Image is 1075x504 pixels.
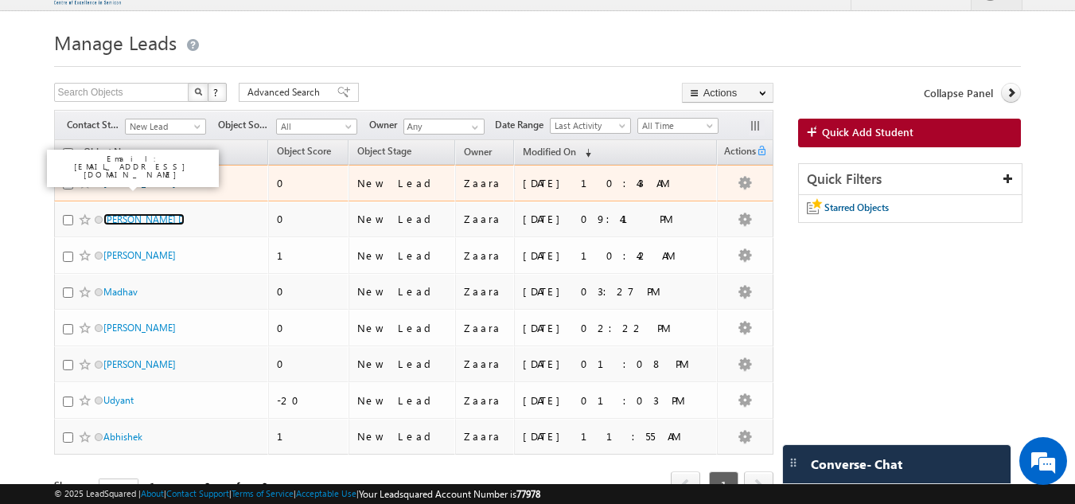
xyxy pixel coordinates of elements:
div: New Lead [357,212,448,226]
a: Last Activity [550,118,631,134]
a: Udyant [103,394,134,406]
span: Object Score [277,145,331,157]
div: Show [54,479,86,493]
button: ? [208,83,227,102]
div: Quick Filters [799,164,1022,195]
a: All Time [637,118,719,134]
span: All [277,119,352,134]
div: 0 [277,284,341,299]
div: 0 [277,176,341,190]
div: 1 - 8 of 8 [150,477,271,495]
span: 25 [99,479,125,497]
div: New Lead [357,357,448,371]
span: Date Range [495,118,550,132]
em: Start Chat [216,391,289,412]
button: Actions [682,83,773,103]
a: Show All Items [463,119,483,135]
div: Zaara [464,212,508,226]
span: (sorted descending) [578,147,591,159]
span: Object Source [218,118,276,132]
textarea: Type your message and hit 'Enter' [21,147,290,377]
div: Chat with us now [83,84,267,104]
a: Object Name [76,143,147,164]
input: Type to Search [403,119,485,135]
div: New Lead [357,284,448,299]
span: New Lead [126,119,201,134]
span: Owner [464,146,492,158]
div: Zaara [464,357,508,371]
a: Object Score [269,143,339,163]
span: Object Stage [357,145,411,157]
span: select [125,483,138,490]
span: 77978 [516,488,540,500]
div: 1 [277,429,341,443]
span: Manage Leads [54,29,177,55]
div: New Lead [357,321,448,335]
a: Object Stage [349,143,419,163]
div: [DATE] 11:55 AM [523,429,710,443]
p: Email: [EMAIL_ADDRESS][DOMAIN_NAME] [53,154,212,178]
a: [PERSON_NAME] [103,322,176,334]
a: prev [671,473,700,498]
a: Modified On (sorted descending) [515,143,599,163]
a: [PERSON_NAME] [103,249,176,261]
span: ? [213,85,220,99]
div: [DATE] 01:08 PM [523,357,710,371]
a: [PERSON_NAME] [103,358,176,370]
div: 1 [277,248,341,263]
span: Converse - Chat [811,457,902,471]
img: carter-drag [787,456,800,469]
span: © 2025 LeadSquared | | | | | [54,486,540,502]
span: Last Activity [551,119,626,133]
img: d_60004797649_company_0_60004797649 [27,84,67,104]
a: Terms of Service [232,488,294,498]
span: next [744,471,773,498]
div: Zaara [464,248,508,263]
div: 0 [277,321,341,335]
div: New Lead [357,176,448,190]
span: Collapse Panel [924,86,993,100]
div: Minimize live chat window [261,8,299,46]
span: 1 [709,471,738,498]
div: New Lead [357,248,448,263]
span: Owner [369,118,403,132]
div: [DATE] 03:27 PM [523,284,710,299]
a: Contact Support [166,488,229,498]
div: [DATE] 09:41 PM [523,212,710,226]
div: Zaara [464,284,508,299]
div: [DATE] 10:42 AM [523,248,710,263]
div: [DATE] 02:22 PM [523,321,710,335]
a: About [141,488,164,498]
div: Zaara [464,176,508,190]
span: All Time [638,119,714,133]
a: New Lead [125,119,206,135]
div: Zaara [464,429,508,443]
div: 0 [277,357,341,371]
img: Search [194,88,202,96]
span: Your Leadsquared Account Number is [359,488,540,500]
a: Acceptable Use [296,488,356,498]
span: Modified On [523,146,576,158]
a: All [276,119,357,135]
span: Quick Add Student [822,125,913,139]
a: next [744,473,773,498]
span: Advanced Search [247,85,325,100]
span: Actions [718,143,756,163]
div: 0 [277,212,341,226]
div: Zaara [464,393,508,408]
div: New Lead [357,429,448,443]
a: Abhishek [103,431,142,443]
div: -20 [277,393,341,408]
div: Zaara [464,321,508,335]
div: [DATE] 10:43 AM [523,176,710,190]
div: New Lead [357,393,448,408]
span: prev [671,471,700,498]
a: Madhav [103,286,138,298]
a: [PERSON_NAME] D [103,213,185,225]
div: [DATE] 01:03 PM [523,393,710,408]
span: Starred Objects [824,201,889,213]
span: Contact Stage [67,118,125,132]
a: Quick Add Student [798,119,1022,147]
